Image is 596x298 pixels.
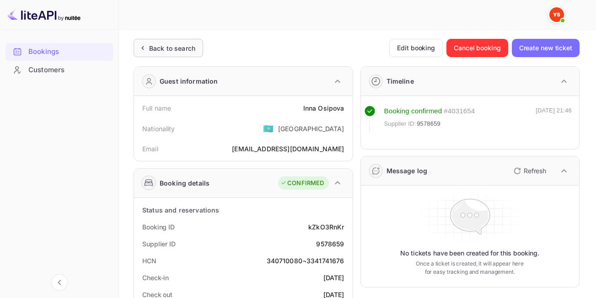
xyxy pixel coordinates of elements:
[51,274,68,291] button: Collapse navigation
[308,222,344,232] div: kZkO3RnKr
[7,7,81,22] img: LiteAPI logo
[142,273,169,282] div: Check-in
[142,239,176,249] div: Supplier ID
[444,106,475,117] div: # 4031654
[232,144,344,154] div: [EMAIL_ADDRESS][DOMAIN_NAME]
[278,124,344,133] div: [GEOGRAPHIC_DATA]
[384,106,442,117] div: Booking confirmed
[389,39,443,57] button: Edit booking
[28,65,108,75] div: Customers
[417,119,440,128] span: 9578659
[303,103,344,113] div: Inna Osipova
[142,124,175,133] div: Nationality
[5,43,113,61] div: Bookings
[280,179,324,188] div: CONFIRMED
[142,205,219,215] div: Status and reservations
[142,222,175,232] div: Booking ID
[446,39,508,57] button: Cancel booking
[267,256,344,266] div: 340710080¬3341741676
[142,103,171,113] div: Full name
[142,256,156,266] div: HCN
[28,47,108,57] div: Bookings
[400,249,539,258] p: No tickets have been created for this booking.
[142,144,158,154] div: Email
[5,43,113,60] a: Bookings
[384,119,416,128] span: Supplier ID:
[323,273,344,282] div: [DATE]
[412,260,528,276] p: Once a ticket is created, it will appear here for easy tracking and management.
[512,39,580,57] button: Create new ticket
[160,178,209,188] div: Booking details
[524,166,546,176] p: Refresh
[387,76,414,86] div: Timeline
[5,61,113,79] div: Customers
[5,61,113,78] a: Customers
[160,76,218,86] div: Guest information
[536,106,572,133] div: [DATE] 21:46
[387,166,428,176] div: Message log
[316,239,344,249] div: 9578659
[508,164,550,178] button: Refresh
[263,120,274,137] span: United States
[149,43,195,53] div: Back to search
[549,7,564,22] img: Yandex Support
